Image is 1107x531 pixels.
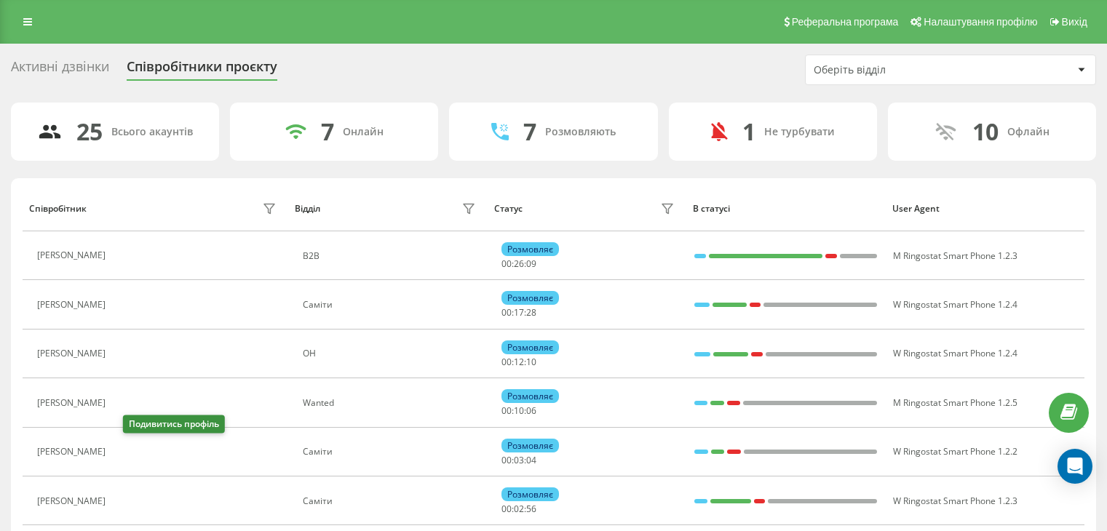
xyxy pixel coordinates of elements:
[343,126,384,138] div: Онлайн
[501,455,536,466] div: : :
[893,347,1017,359] span: W Ringostat Smart Phone 1.2.4
[76,118,103,145] div: 25
[29,204,87,214] div: Співробітник
[893,298,1017,311] span: W Ringostat Smart Phone 1.2.4
[501,487,559,501] div: Розмовляє
[693,204,878,214] div: В статусі
[501,389,559,403] div: Розмовляє
[501,242,559,256] div: Розмовляє
[501,357,536,367] div: : :
[893,249,1017,262] span: M Ringostat Smart Phone 1.2.3
[514,454,524,466] span: 03
[501,503,512,515] span: 00
[893,396,1017,409] span: M Ringostat Smart Phone 1.2.5
[303,348,480,359] div: ОН
[501,259,536,269] div: : :
[501,406,536,416] div: : :
[526,257,536,270] span: 09
[37,300,109,310] div: [PERSON_NAME]
[11,59,109,81] div: Активні дзвінки
[545,126,616,138] div: Розмовляють
[514,503,524,515] span: 02
[37,496,109,506] div: [PERSON_NAME]
[321,118,334,145] div: 7
[127,59,277,81] div: Співробітники проєкту
[523,118,536,145] div: 7
[501,291,559,305] div: Розмовляє
[526,306,536,319] span: 28
[501,504,536,514] div: : :
[37,447,109,457] div: [PERSON_NAME]
[526,503,536,515] span: 56
[514,404,524,417] span: 10
[303,447,480,457] div: Саміти
[303,251,480,261] div: В2В
[526,454,536,466] span: 04
[37,348,109,359] div: [PERSON_NAME]
[123,415,225,434] div: Подивитись профіль
[37,398,109,408] div: [PERSON_NAME]
[764,126,835,138] div: Не турбувати
[514,356,524,368] span: 12
[501,439,559,452] div: Розмовляє
[501,340,559,354] div: Розмовляє
[792,16,899,28] span: Реферальна програма
[111,126,193,138] div: Всього акаунтів
[1007,126,1050,138] div: Офлайн
[924,16,1037,28] span: Налаштування профілю
[501,257,512,270] span: 00
[514,306,524,319] span: 17
[526,356,536,368] span: 10
[893,495,1017,507] span: W Ringostat Smart Phone 1.2.3
[972,118,999,145] div: 10
[501,308,536,318] div: : :
[303,300,480,310] div: Саміти
[1058,449,1092,484] div: Open Intercom Messenger
[742,118,755,145] div: 1
[37,250,109,260] div: [PERSON_NAME]
[814,64,988,76] div: Оберіть відділ
[526,404,536,417] span: 06
[501,356,512,368] span: 00
[893,445,1017,458] span: W Ringostat Smart Phone 1.2.2
[494,204,523,214] div: Статус
[501,454,512,466] span: 00
[303,496,480,506] div: Саміти
[892,204,1078,214] div: User Agent
[303,398,480,408] div: Wanted
[1062,16,1087,28] span: Вихід
[295,204,320,214] div: Відділ
[501,306,512,319] span: 00
[514,257,524,270] span: 26
[501,404,512,417] span: 00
